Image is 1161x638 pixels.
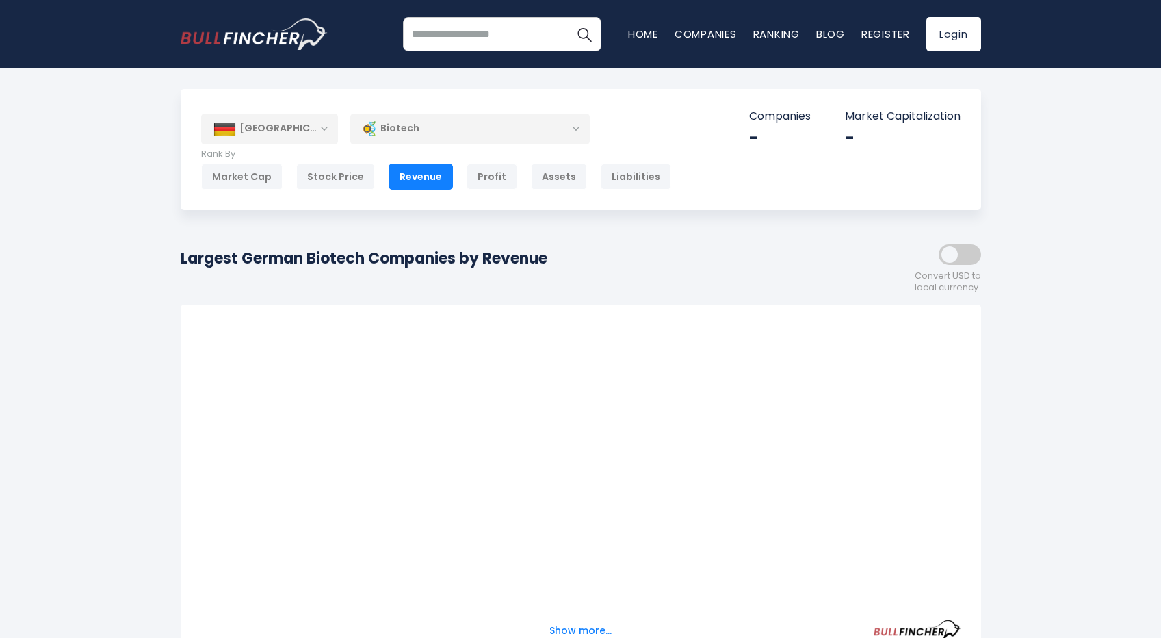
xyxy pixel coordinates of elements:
[816,27,845,41] a: Blog
[296,164,375,190] div: Stock Price
[201,114,338,144] div: [GEOGRAPHIC_DATA]
[181,18,328,50] img: bullfincher logo
[567,17,601,51] button: Search
[749,110,811,124] p: Companies
[675,27,737,41] a: Companies
[389,164,453,190] div: Revenue
[861,27,910,41] a: Register
[749,127,811,149] div: -
[926,17,981,51] a: Login
[753,27,800,41] a: Ranking
[915,270,981,294] span: Convert USD to local currency
[531,164,587,190] div: Assets
[201,149,671,160] p: Rank By
[845,110,961,124] p: Market Capitalization
[201,164,283,190] div: Market Cap
[845,127,961,149] div: -
[181,18,328,50] a: Go to homepage
[350,113,590,144] div: Biotech
[181,247,547,270] h1: Largest German Biotech Companies by Revenue
[601,164,671,190] div: Liabilities
[628,27,658,41] a: Home
[467,164,517,190] div: Profit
